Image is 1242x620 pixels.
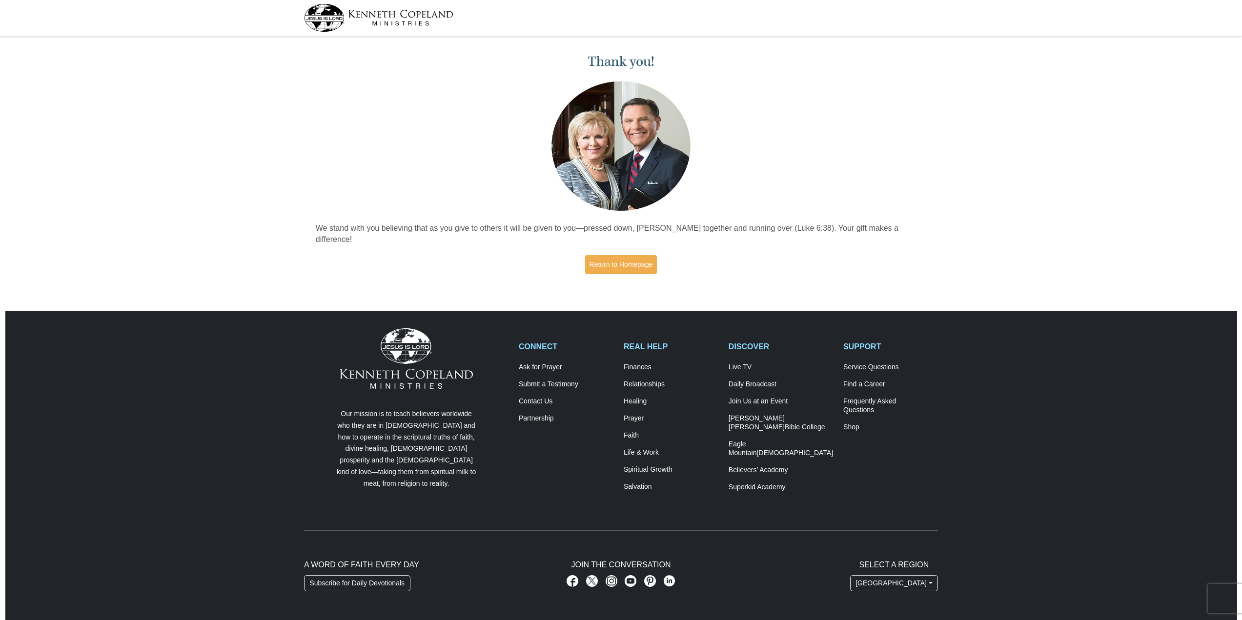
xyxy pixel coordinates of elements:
[624,342,718,351] h2: REAL HELP
[304,4,453,32] img: kcm-header-logo.svg
[624,380,718,389] a: Relationships
[334,408,478,490] p: Our mission is to teach believers worldwide who they are in [DEMOGRAPHIC_DATA] and how to operate...
[519,560,723,569] h2: Join The Conversation
[843,380,938,389] a: Find a Career
[316,54,927,70] h1: Thank you!
[785,423,825,431] span: Bible College
[756,449,833,457] span: [DEMOGRAPHIC_DATA]
[519,380,613,389] a: Submit a Testimony
[850,575,938,592] button: [GEOGRAPHIC_DATA]
[519,342,613,351] h2: CONNECT
[729,483,833,492] a: Superkid Academy
[519,414,613,423] a: Partnership
[585,255,657,274] a: Return to Homepage
[843,342,938,351] h2: SUPPORT
[843,397,938,415] a: Frequently AskedQuestions
[624,482,718,491] a: Salvation
[729,466,833,475] a: Believers’ Academy
[316,223,927,245] p: We stand with you believing that as you give to others it will be given to you—pressed down, [PER...
[519,397,613,406] a: Contact Us
[729,440,833,458] a: Eagle Mountain[DEMOGRAPHIC_DATA]
[729,380,833,389] a: Daily Broadcast
[304,575,410,592] a: Subscribe for Daily Devotionals
[843,363,938,372] a: Service Questions
[729,342,833,351] h2: DISCOVER
[519,363,613,372] a: Ask for Prayer
[624,397,718,406] a: Healing
[843,423,938,432] a: Shop
[624,414,718,423] a: Prayer
[304,560,419,569] span: A Word of Faith Every Day
[850,560,938,569] h2: Select A Region
[729,363,833,372] a: Live TV
[624,431,718,440] a: Faith
[624,448,718,457] a: Life & Work
[340,328,473,389] img: Kenneth Copeland Ministries
[549,79,693,213] img: Kenneth and Gloria
[729,397,833,406] a: Join Us at an Event
[624,465,718,474] a: Spiritual Growth
[729,414,833,432] a: [PERSON_NAME] [PERSON_NAME]Bible College
[624,363,718,372] a: Finances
